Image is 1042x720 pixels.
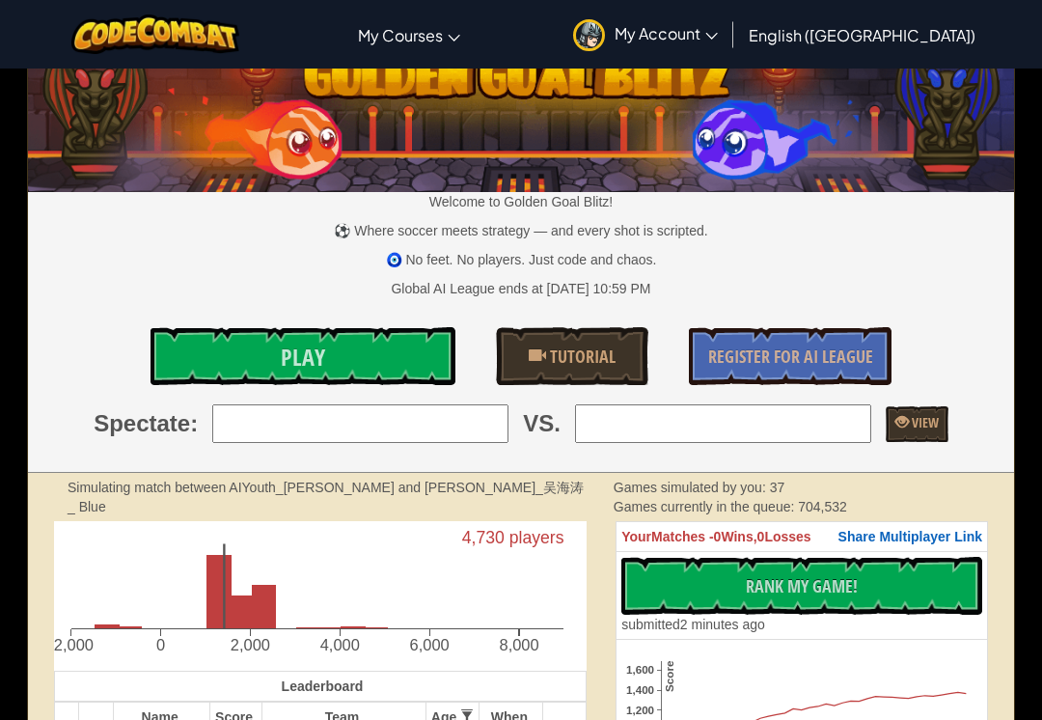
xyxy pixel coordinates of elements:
a: My Account [563,4,727,65]
a: English ([GEOGRAPHIC_DATA]) [739,9,985,61]
span: Matches - [651,529,714,544]
div: 2 minutes ago [621,615,765,634]
span: Register for AI League [708,345,873,369]
span: submitted [621,617,680,632]
text: 6,000 [410,636,450,653]
a: Register for AI League [689,327,891,385]
span: : [190,407,198,440]
strong: Simulating match between AIYouth_[PERSON_NAME] and [PERSON_NAME]_吴海涛_ Blue [68,480,584,514]
span: 37 [770,480,785,495]
text: 8,000 [500,636,539,653]
img: CodeCombat logo [71,14,240,54]
th: 0 0 [617,522,988,552]
span: Your [621,529,651,544]
text: 1,200 [626,704,654,716]
a: Tutorial [496,327,648,385]
span: My Account [615,23,718,43]
text: 4,000 [320,636,360,653]
a: My Courses [348,9,470,61]
span: Tutorial [546,345,616,369]
text: -2,000 [48,636,94,653]
span: 704,532 [798,499,847,514]
span: English ([GEOGRAPHIC_DATA]) [749,25,975,45]
text: 4,730 players [462,529,564,548]
span: Games simulated by you: [614,480,770,495]
p: 🧿 No feet. No players. Just code and chaos. [28,250,1014,269]
span: Games currently in the queue: [614,499,798,514]
span: Play [281,342,325,373]
span: Leaderboard [282,678,364,694]
p: ⚽ Where soccer meets strategy — and every shot is scripted. [28,221,1014,240]
span: Losses [764,529,810,544]
text: 2,000 [231,636,270,653]
span: My Courses [358,25,443,45]
text: Score [663,661,675,693]
img: Golden Goal [28,20,1014,192]
span: Wins, [721,529,756,544]
span: View [909,413,939,431]
text: 1,400 [626,683,654,696]
img: avatar [573,19,605,51]
button: Rank My Game! [621,557,982,615]
div: Global AI League ends at [DATE] 10:59 PM [391,279,650,298]
text: 1,600 [626,664,654,677]
span: Rank My Game! [746,574,858,598]
text: 0 [156,636,165,653]
span: Share Multiplayer Link [838,529,982,544]
span: VS. [523,407,561,440]
p: Welcome to Golden Goal Blitz! [28,192,1014,211]
span: Spectate [94,407,190,440]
